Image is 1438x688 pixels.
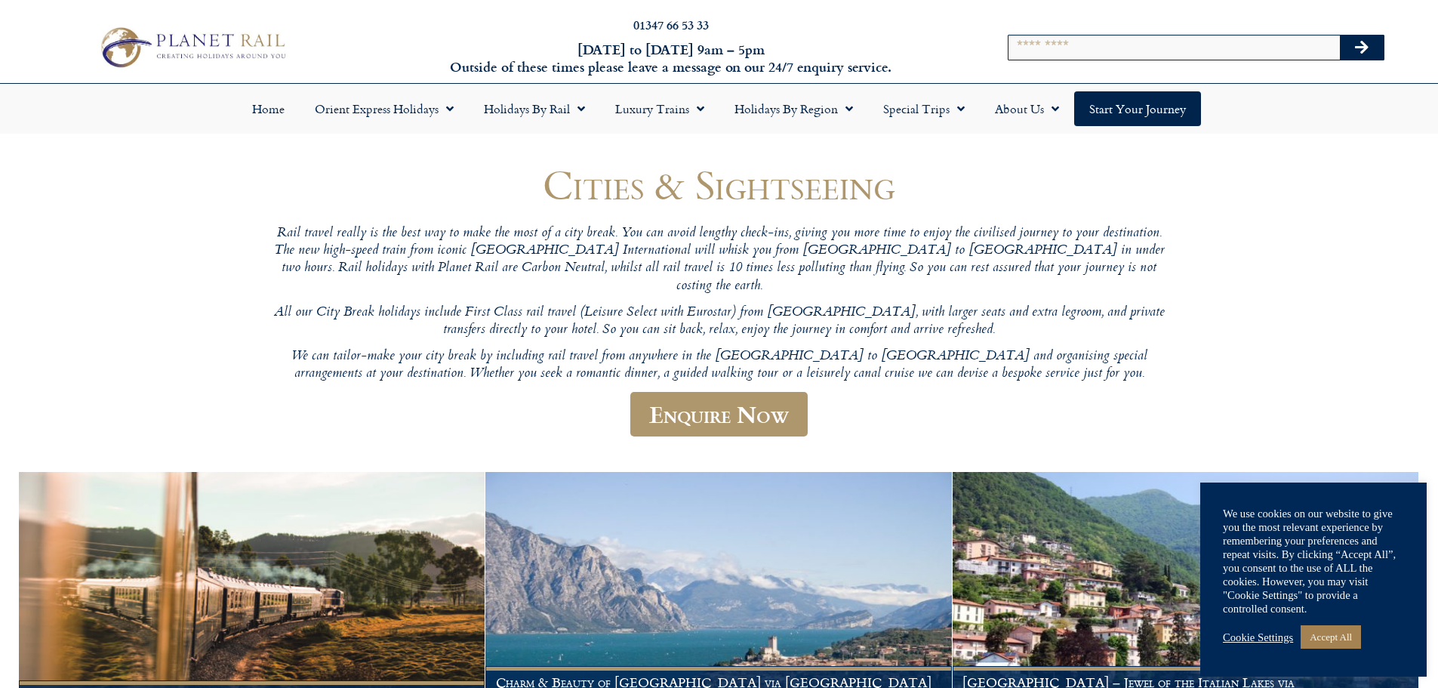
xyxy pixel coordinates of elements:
[633,16,709,33] a: 01347 66 53 33
[8,91,1430,126] nav: Menu
[266,225,1172,295] p: Rail travel really is the best way to make the most of a city break. You can avoid lengthy check-...
[868,91,980,126] a: Special Trips
[1074,91,1201,126] a: Start your Journey
[1223,507,1404,615] div: We use cookies on our website to give you the most relevant experience by remembering your prefer...
[630,392,808,437] a: Enquire Now
[266,304,1172,340] p: All our City Break holidays include First Class rail travel (Leisure Select with Eurostar) from [...
[93,23,291,71] img: Planet Rail Train Holidays Logo
[1301,625,1361,649] a: Accept All
[237,91,300,126] a: Home
[266,162,1172,207] h1: Cities & Sightseeing
[1340,35,1384,60] button: Search
[387,41,955,76] h6: [DATE] to [DATE] 9am – 5pm Outside of these times please leave a message on our 24/7 enquiry serv...
[469,91,600,126] a: Holidays by Rail
[300,91,469,126] a: Orient Express Holidays
[1223,631,1293,644] a: Cookie Settings
[266,348,1172,384] p: We can tailor-make your city break by including rail travel from anywhere in the [GEOGRAPHIC_DATA...
[980,91,1074,126] a: About Us
[719,91,868,126] a: Holidays by Region
[600,91,719,126] a: Luxury Trains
